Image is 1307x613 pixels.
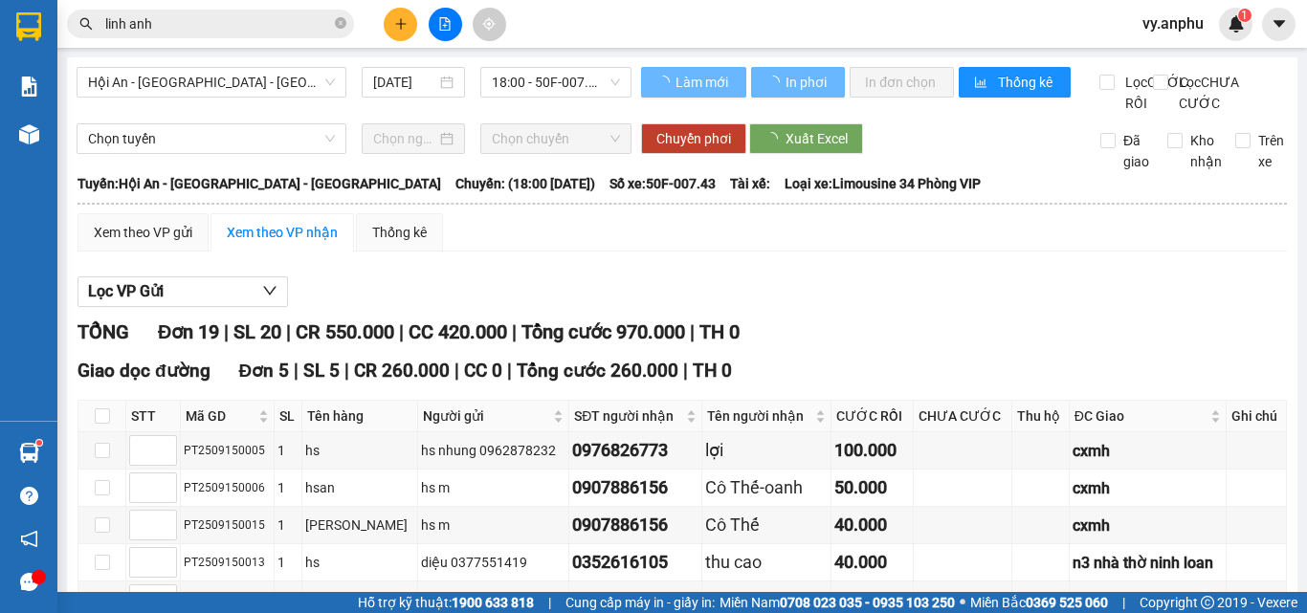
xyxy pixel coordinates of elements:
span: SL 20 [233,320,281,343]
div: [PERSON_NAME] [16,16,169,59]
span: | [286,320,291,343]
th: Ghi chú [1227,401,1287,432]
div: lợi [705,437,828,464]
td: thu cao [702,544,831,581]
span: aim [482,17,496,31]
span: DĐ: [183,120,210,140]
div: hs m [421,477,565,498]
div: 1 [277,477,299,498]
div: 30.000 [834,586,909,613]
div: hs nhung 0962878232 [421,440,565,461]
span: Xuất Excel [786,128,848,149]
th: STT [126,401,181,432]
span: TỔNG [78,320,129,343]
div: hs [305,552,415,573]
span: In phơi [786,72,830,93]
span: SĐT người nhận [574,405,682,427]
div: 1 [277,514,299,536]
td: Cô Thế-oanh [702,470,831,507]
div: hs [305,440,415,461]
button: file-add [429,8,462,41]
div: cxmh [1073,476,1223,500]
span: TH 0 [699,320,740,343]
img: warehouse-icon [19,443,39,463]
div: PT2509150006 [184,479,271,497]
span: Tổng cước 260.000 [517,360,678,382]
strong: 0708 023 035 - 0935 103 250 [780,595,955,610]
strong: 0369 525 060 [1026,595,1108,610]
div: 1 [277,552,299,573]
td: 0352616105 [569,544,702,581]
div: n3 nhà thờ ninh loan [1073,551,1223,575]
span: | [399,320,404,343]
span: Tài xế: [730,173,770,194]
div: 0907886156 [572,512,698,538]
td: PT2509150005 [181,432,275,470]
span: Gửi: [16,16,46,36]
button: aim [473,8,506,41]
div: Cô Thế [705,512,828,538]
div: 0522277889 [16,82,169,109]
sup: 1 [36,440,42,446]
button: Chuyển phơi [641,123,746,154]
span: loading [764,132,786,145]
span: file-add [438,17,452,31]
span: TH 0 [693,360,732,382]
td: 0907886156 [569,507,702,544]
div: Định an [1073,588,1223,612]
div: Thống kê [372,222,427,243]
span: Miền Nam [720,592,955,613]
button: Xuất Excel [749,123,863,154]
span: Chuyến: (18:00 [DATE]) [455,173,595,194]
img: warehouse-icon [19,124,39,144]
div: 0352616105 [572,549,698,576]
span: question-circle [20,487,38,505]
span: loading [656,76,673,89]
div: Xem theo VP gửi [94,222,192,243]
span: message [20,573,38,591]
span: Hội An - Nha Trang - Đà Lạt [88,68,335,97]
div: 0907886156 [572,474,698,501]
span: Thống kê [998,72,1055,93]
div: hsan [305,477,415,498]
div: 0834560049 [183,82,377,109]
span: down [262,283,277,298]
span: | [294,360,299,382]
div: Xem theo VP nhận [227,222,338,243]
span: search [79,17,93,31]
span: Kho nhận [1183,130,1229,172]
span: Lọc VP Gửi [88,279,164,303]
div: cxmh [1073,514,1223,537]
span: Đơn 5 [239,360,290,382]
span: SL 5 [303,360,340,382]
span: CC 420.000 [409,320,507,343]
img: logo-vxr [16,12,41,41]
button: caret-down [1262,8,1296,41]
button: Lọc VP Gửi [78,276,288,307]
span: | [454,360,459,382]
span: | [683,360,688,382]
button: bar-chartThống kê [959,67,1071,98]
div: hs m [421,514,565,536]
th: Thu hộ [1012,401,1070,432]
span: CR 550.000 [296,320,394,343]
div: thu cao [705,549,828,576]
div: 0329358317 [572,586,698,613]
span: | [548,592,551,613]
span: | [512,320,517,343]
td: PT2509150013 [181,544,275,581]
span: Cung cấp máy in - giấy in: [565,592,715,613]
span: loading [766,76,783,89]
div: [PERSON_NAME] [305,514,415,536]
span: | [507,360,512,382]
span: close-circle [335,17,346,29]
span: Tổng cước 970.000 [521,320,685,343]
span: 18:00 - 50F-007.43 - (Đã hủy) [492,68,620,97]
span: ⚪️ [960,599,965,606]
td: lợi [702,432,831,470]
span: CR 260.000 [354,360,450,382]
span: | [690,320,695,343]
span: | [224,320,229,343]
span: Chọn chuyến [492,124,620,153]
div: 40.000 [834,512,909,538]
